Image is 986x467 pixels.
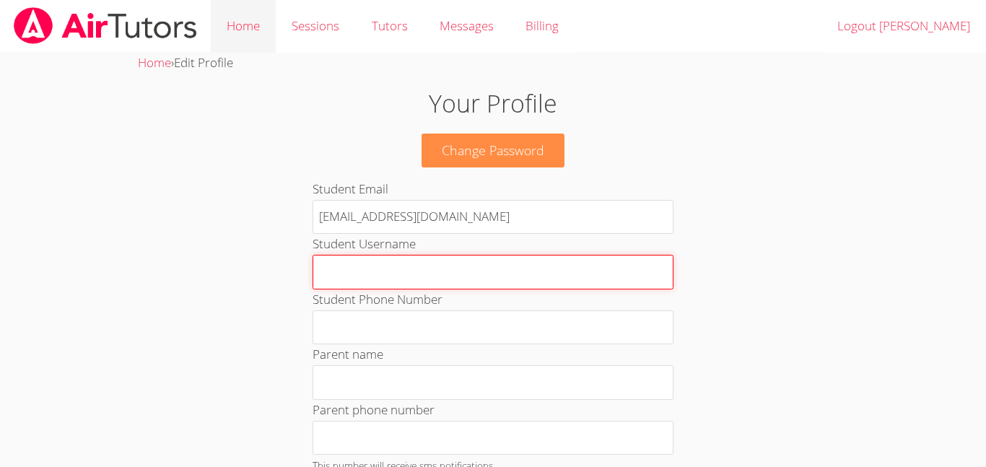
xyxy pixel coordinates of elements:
a: Change Password [422,134,564,167]
span: Edit Profile [174,54,233,71]
a: Home [138,54,171,71]
label: Student Phone Number [313,291,442,307]
div: › [138,53,848,74]
label: Student Username [313,235,416,252]
img: airtutors_banner-c4298cdbf04f3fff15de1276eac7730deb9818008684d7c2e4769d2f7ddbe033.png [12,7,198,44]
label: Student Email [313,180,388,197]
label: Parent name [313,346,383,362]
h1: Your Profile [227,85,759,122]
span: Messages [440,17,494,34]
label: Parent phone number [313,401,435,418]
